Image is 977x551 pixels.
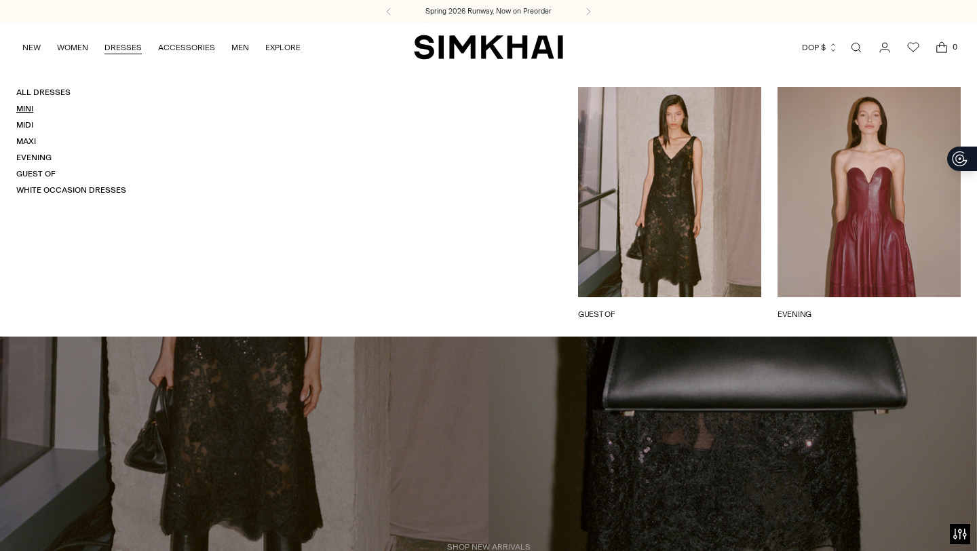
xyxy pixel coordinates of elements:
[871,34,898,61] a: Go to the account page
[231,33,249,62] a: MEN
[265,33,301,62] a: EXPLORE
[900,34,927,61] a: Wishlist
[843,34,870,61] a: Open search modal
[414,34,563,60] a: SIMKHAI
[22,33,41,62] a: NEW
[158,33,215,62] a: ACCESSORIES
[104,33,142,62] a: DRESSES
[928,34,955,61] a: Open cart modal
[57,33,88,62] a: WOMEN
[949,41,961,53] span: 0
[425,6,552,17] a: Spring 2026 Runway, Now on Preorder
[802,33,838,62] button: DOP $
